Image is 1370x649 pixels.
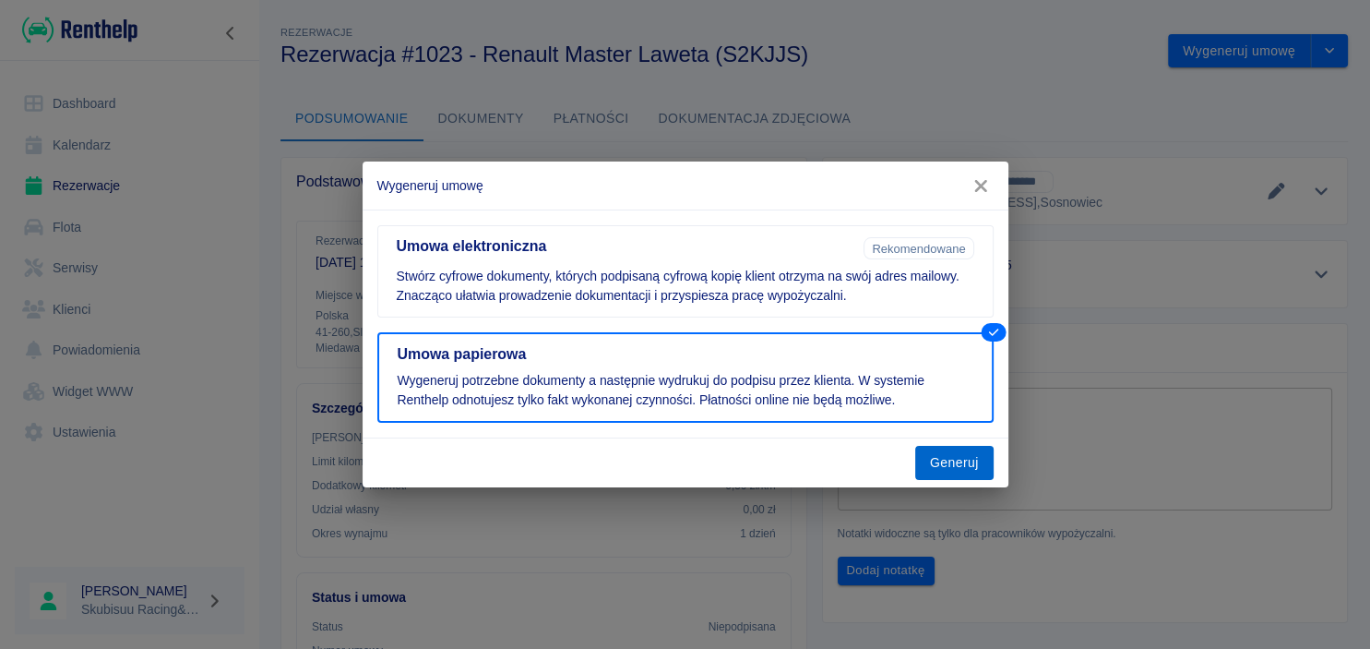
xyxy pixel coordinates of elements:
button: Umowa elektronicznaRekomendowaneStwórz cyfrowe dokumenty, których podpisaną cyfrową kopię klient ... [377,225,994,318]
button: Umowa papierowaWygeneruj potrzebne dokumenty a następnie wydrukuj do podpisu przez klienta. W sys... [377,332,994,423]
h5: Umowa papierowa [398,345,973,364]
span: Rekomendowane [864,242,972,256]
h5: Umowa elektroniczna [397,237,857,256]
p: Wygeneruj potrzebne dokumenty a następnie wydrukuj do podpisu przez klienta. W systemie Renthelp ... [398,371,973,410]
p: Stwórz cyfrowe dokumenty, których podpisaną cyfrową kopię klient otrzyma na swój adres mailowy. Z... [397,267,974,306]
h2: Wygeneruj umowę [363,162,1008,210]
button: Generuj [915,446,994,480]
